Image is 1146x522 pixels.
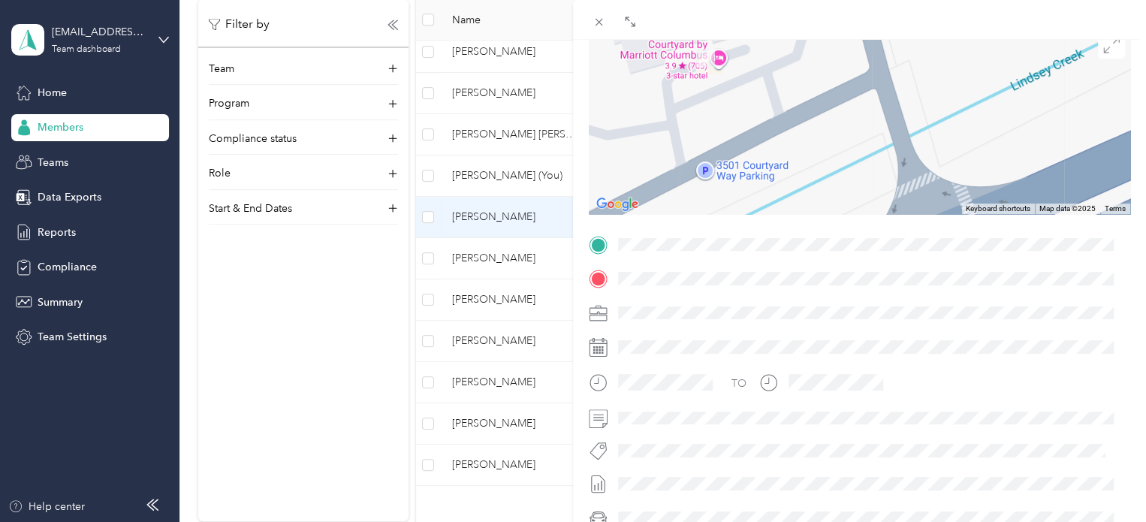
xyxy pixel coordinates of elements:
[731,376,746,391] div: TO
[593,195,642,214] a: Open this area in Google Maps (opens a new window)
[1105,204,1126,213] a: Terms (opens in new tab)
[1039,204,1096,213] span: Map data ©2025
[966,204,1030,214] button: Keyboard shortcuts
[1062,438,1146,522] iframe: Everlance-gr Chat Button Frame
[593,195,642,214] img: Google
